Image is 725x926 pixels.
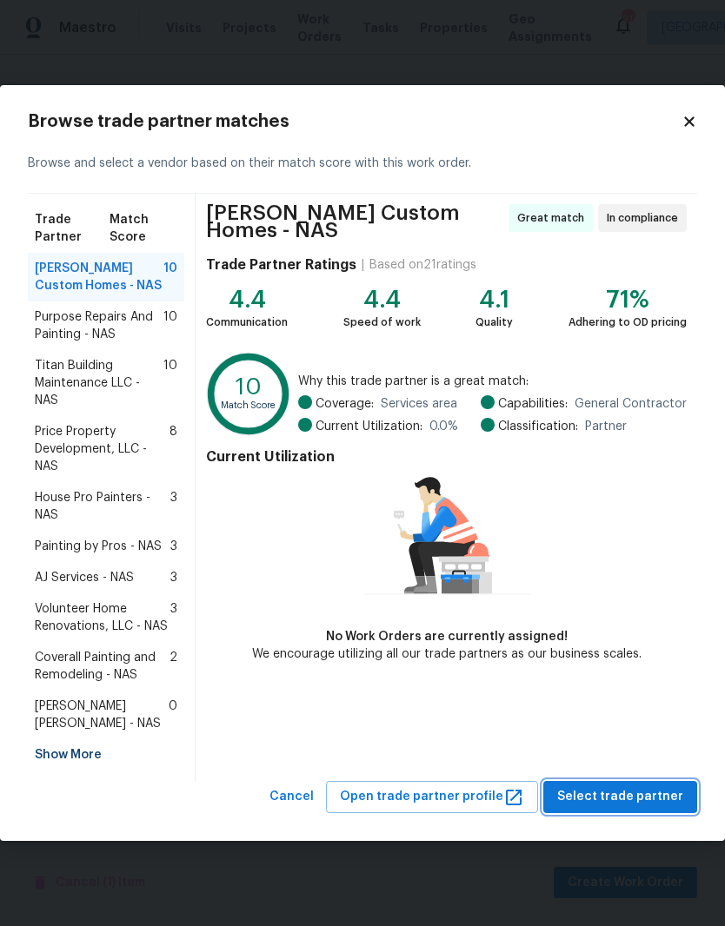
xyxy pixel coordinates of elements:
[206,204,503,239] span: [PERSON_NAME] Custom Homes - NAS
[170,649,177,684] span: 2
[170,423,177,475] span: 8
[221,400,276,410] text: Match Score
[517,209,591,227] span: Great match
[381,395,457,413] span: Services area
[35,569,134,586] span: AJ Services - NAS
[163,357,177,409] span: 10
[35,538,162,555] span: Painting by Pros - NAS
[429,418,458,435] span: 0.0 %
[252,628,642,645] div: No Work Orders are currently assigned!
[236,375,262,399] text: 10
[316,418,422,435] span: Current Utilization:
[35,698,169,732] span: [PERSON_NAME] [PERSON_NAME] - NAS
[35,260,163,294] span: [PERSON_NAME] Custom Homes - NAS
[163,260,177,294] span: 10
[35,308,163,343] span: Purpose Repairs And Painting - NAS
[356,256,369,274] div: |
[343,291,421,308] div: 4.4
[557,786,683,808] span: Select trade partner
[206,314,288,331] div: Communication
[298,373,687,390] span: Why this trade partner is a great match:
[498,418,578,435] span: Classification:
[35,211,110,246] span: Trade Partner
[575,395,687,413] span: General Contractor
[169,698,177,732] span: 0
[28,739,184,771] div: Show More
[170,489,177,524] span: 3
[35,489,170,524] span: House Pro Painters - NAS
[163,308,177,343] span: 10
[170,600,177,635] span: 3
[269,786,314,808] span: Cancel
[569,314,687,331] div: Adhering to OD pricing
[28,134,697,194] div: Browse and select a vendor based on their match score with this work order.
[569,291,687,308] div: 71%
[35,649,170,684] span: Coverall Painting and Remodeling - NAS
[35,600,170,635] span: Volunteer Home Renovations, LLC - NAS
[585,418,627,435] span: Partner
[607,209,685,227] span: In compliance
[316,395,374,413] span: Coverage:
[543,781,697,813] button: Select trade partner
[476,314,513,331] div: Quality
[252,645,642,663] div: We encourage utilizing all our trade partners as our business scales.
[28,113,682,130] h2: Browse trade partner matches
[170,569,177,586] span: 3
[476,291,513,308] div: 4.1
[263,781,321,813] button: Cancel
[206,448,687,466] h4: Current Utilization
[170,538,177,555] span: 3
[206,256,356,274] h4: Trade Partner Ratings
[343,314,421,331] div: Speed of work
[326,781,538,813] button: Open trade partner profile
[206,291,288,308] div: 4.4
[110,211,177,246] span: Match Score
[35,357,163,409] span: Titan Building Maintenance LLC - NAS
[35,423,170,475] span: Price Property Development, LLC - NAS
[369,256,476,274] div: Based on 21 ratings
[340,786,524,808] span: Open trade partner profile
[498,395,568,413] span: Capabilities:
